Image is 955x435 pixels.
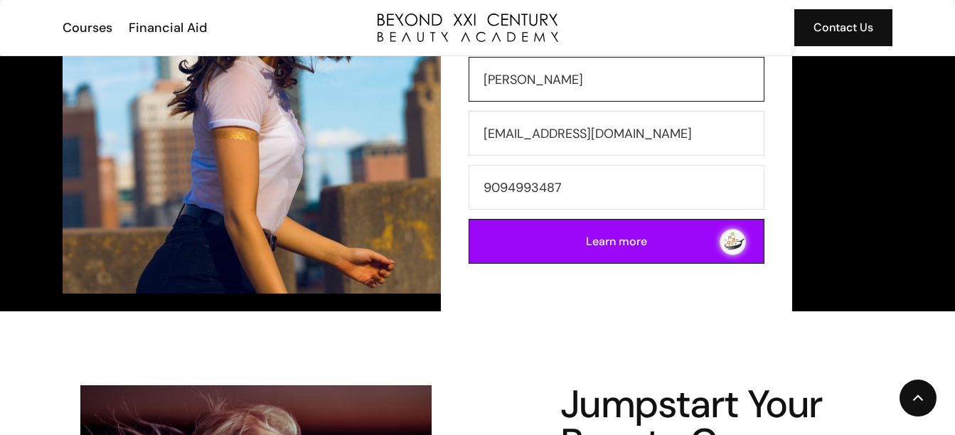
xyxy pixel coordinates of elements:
[469,111,764,156] input: Email Address
[469,57,764,273] form: Contact Form (Cosmo)
[53,18,119,37] a: Courses
[378,14,558,42] a: home
[469,57,764,102] input: Your Name
[378,14,558,42] img: beyond logo
[63,18,112,37] div: Courses
[794,9,892,46] a: Contact Us
[469,219,764,264] input: Learn more
[813,18,873,37] div: Contact Us
[469,165,764,210] input: Phone
[129,18,207,37] div: Financial Aid
[119,18,214,37] a: Financial Aid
